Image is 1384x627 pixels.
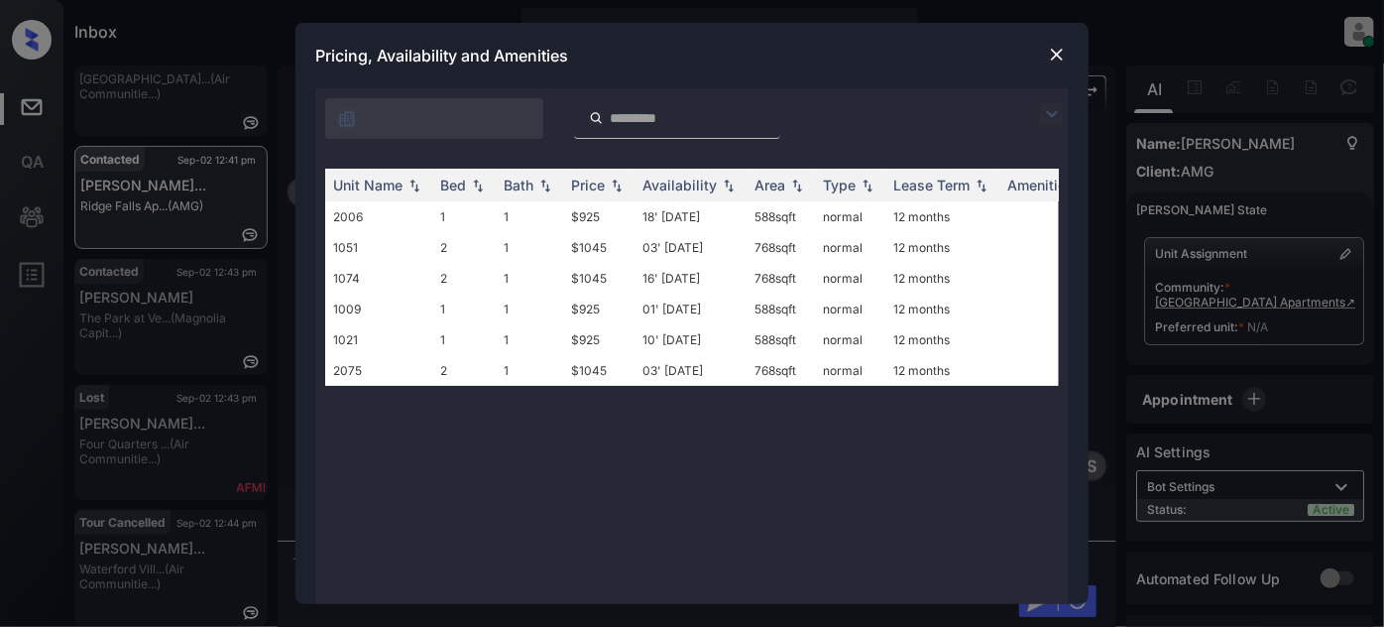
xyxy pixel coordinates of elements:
[504,177,533,193] div: Bath
[607,179,627,192] img: sorting
[496,201,563,232] td: 1
[634,294,747,324] td: 01' [DATE]
[747,232,815,263] td: 768 sqft
[815,201,885,232] td: normal
[1047,45,1067,64] img: close
[815,232,885,263] td: normal
[563,201,634,232] td: $925
[563,294,634,324] td: $925
[815,355,885,386] td: normal
[634,263,747,294] td: 16' [DATE]
[815,294,885,324] td: normal
[496,355,563,386] td: 1
[404,179,424,192] img: sorting
[571,177,605,193] div: Price
[333,177,403,193] div: Unit Name
[972,179,991,192] img: sorting
[468,179,488,192] img: sorting
[325,201,432,232] td: 2006
[634,324,747,355] td: 10' [DATE]
[535,179,555,192] img: sorting
[747,201,815,232] td: 588 sqft
[432,355,496,386] td: 2
[432,324,496,355] td: 1
[747,355,815,386] td: 768 sqft
[634,232,747,263] td: 03' [DATE]
[432,232,496,263] td: 2
[432,294,496,324] td: 1
[815,263,885,294] td: normal
[893,177,970,193] div: Lease Term
[325,263,432,294] td: 1074
[337,109,357,129] img: icon-zuma
[432,263,496,294] td: 2
[885,355,999,386] td: 12 months
[563,232,634,263] td: $1045
[295,23,1089,88] div: Pricing, Availability and Amenities
[440,177,466,193] div: Bed
[634,201,747,232] td: 18' [DATE]
[885,232,999,263] td: 12 months
[642,177,717,193] div: Availability
[496,263,563,294] td: 1
[747,294,815,324] td: 588 sqft
[563,324,634,355] td: $925
[325,324,432,355] td: 1021
[823,177,856,193] div: Type
[885,324,999,355] td: 12 months
[325,232,432,263] td: 1051
[719,179,739,192] img: sorting
[1040,102,1064,126] img: icon-zuma
[496,324,563,355] td: 1
[432,201,496,232] td: 1
[589,109,604,127] img: icon-zuma
[815,324,885,355] td: normal
[754,177,785,193] div: Area
[325,294,432,324] td: 1009
[858,179,877,192] img: sorting
[563,263,634,294] td: $1045
[634,355,747,386] td: 03' [DATE]
[885,294,999,324] td: 12 months
[496,294,563,324] td: 1
[885,263,999,294] td: 12 months
[787,179,807,192] img: sorting
[563,355,634,386] td: $1045
[747,324,815,355] td: 588 sqft
[1007,177,1074,193] div: Amenities
[885,201,999,232] td: 12 months
[325,355,432,386] td: 2075
[496,232,563,263] td: 1
[747,263,815,294] td: 768 sqft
